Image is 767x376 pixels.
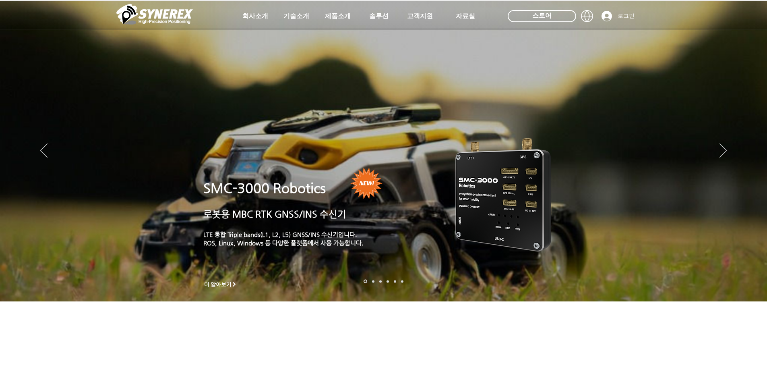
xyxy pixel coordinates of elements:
a: 측량 IoT [379,280,382,283]
a: 고객지원 [400,8,440,24]
a: 로봇용 MBC RTK GNSS/INS 수신기 [203,209,346,219]
span: 회사소개 [242,12,268,21]
a: 더 알아보기 [201,279,241,289]
img: 씨너렉스_White_simbol_대지 1.png [116,2,193,26]
span: 고객지원 [407,12,433,21]
span: 기술소개 [283,12,309,21]
button: 이전 [40,143,48,159]
a: LTE 통합 Triple bands(L1, L2, L5) GNSS/INS 수신기입니다. [203,231,357,238]
span: 스토어 [532,11,552,20]
span: 솔루션 [369,12,389,21]
span: 자료실 [456,12,475,21]
a: 기술소개 [276,8,316,24]
div: 스토어 [508,10,576,22]
a: 자료실 [445,8,486,24]
a: 자율주행 [387,280,389,283]
a: SMC-3000 Robotics [203,181,326,196]
a: 회사소개 [235,8,275,24]
a: 제품소개 [318,8,358,24]
span: 로그인 [615,12,637,20]
a: ROS, Linux, Windows 등 다양한 플랫폼에서 사용 가능합니다. [203,239,364,246]
span: 제품소개 [325,12,351,21]
a: 로봇- SMC 2000 [364,280,367,283]
span: 더 알아보기 [204,281,232,288]
a: 드론 8 - SMC 2000 [372,280,374,283]
button: 다음 [719,143,727,159]
a: 로봇 [394,280,396,283]
img: KakaoTalk_20241224_155801212.png [444,126,563,261]
button: 로그인 [596,8,640,24]
a: 정밀농업 [401,280,403,283]
nav: 슬라이드 [361,280,406,283]
a: 솔루션 [359,8,399,24]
